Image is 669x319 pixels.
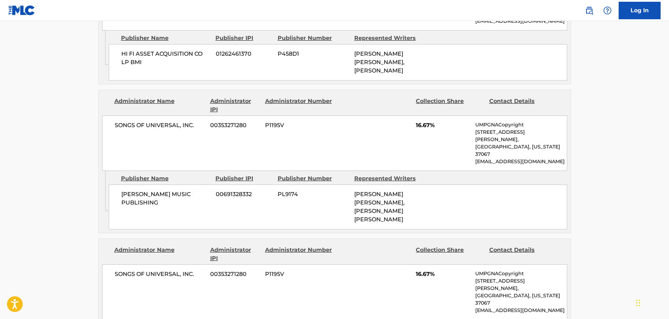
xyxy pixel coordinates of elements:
span: HI FI ASSET ACQUISITION CO LP BMI [121,50,211,67]
div: Represented Writers [354,174,426,183]
p: [EMAIL_ADDRESS][DOMAIN_NAME] [475,18,567,25]
img: help [603,6,612,15]
span: 16.67% [416,270,470,278]
div: Administrator IPI [210,97,260,114]
span: 16.67% [416,121,470,130]
div: Publisher IPI [215,34,272,42]
p: [STREET_ADDRESS][PERSON_NAME], [475,277,567,292]
span: SONGS OF UNIVERSAL, INC. [115,270,205,278]
span: 00691328332 [216,190,272,199]
span: [PERSON_NAME] [PERSON_NAME], [PERSON_NAME] [354,50,405,74]
div: Publisher Name [121,174,210,183]
span: P1195V [265,121,333,130]
div: Publisher IPI [215,174,272,183]
p: [STREET_ADDRESS][PERSON_NAME], [475,129,567,143]
span: 00353271280 [210,121,260,130]
span: [PERSON_NAME] MUSIC PUBLISHING [121,190,211,207]
span: PL9174 [278,190,349,199]
div: Represented Writers [354,34,426,42]
img: MLC Logo [8,5,35,15]
p: [GEOGRAPHIC_DATA], [US_STATE] 37067 [475,292,567,307]
div: Contact Details [489,97,557,114]
div: Contact Details [489,246,557,263]
div: Publisher Number [278,174,349,183]
span: P1195V [265,270,333,278]
div: Administrator Name [114,97,205,114]
p: UMPGNACopyright [475,121,567,129]
span: SONGS OF UNIVERSAL, INC. [115,121,205,130]
span: [PERSON_NAME] [PERSON_NAME], [PERSON_NAME] [PERSON_NAME] [354,191,405,223]
a: Log In [619,2,661,19]
div: Administrator Number [265,97,333,114]
div: Collection Share [416,246,484,263]
div: Publisher Number [278,34,349,42]
a: Public Search [582,4,596,18]
img: search [585,6,593,15]
p: [EMAIL_ADDRESS][DOMAIN_NAME] [475,158,567,165]
span: 00353271280 [210,270,260,278]
div: Collection Share [416,97,484,114]
span: 01262461370 [216,50,272,58]
span: P458D1 [278,50,349,58]
div: Drag [636,292,640,313]
p: [GEOGRAPHIC_DATA], [US_STATE] 37067 [475,143,567,158]
p: UMPGNACopyright [475,270,567,277]
div: Administrator Name [114,246,205,263]
iframe: Chat Widget [634,285,669,319]
div: Administrator Number [265,246,333,263]
div: Help [600,4,614,18]
div: Publisher Name [121,34,210,42]
p: [EMAIL_ADDRESS][DOMAIN_NAME] [475,307,567,314]
div: Administrator IPI [210,246,260,263]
